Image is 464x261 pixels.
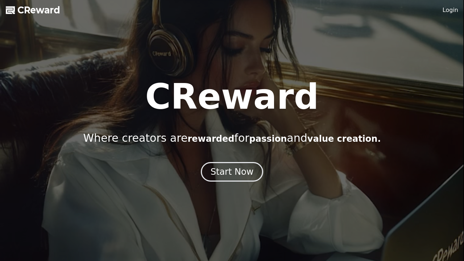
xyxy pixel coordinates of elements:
span: CReward [17,4,60,16]
p: Where creators are for and [83,132,381,145]
a: Login [443,6,458,14]
span: passion [249,134,287,144]
h1: CReward [145,79,319,114]
a: CReward [6,4,60,16]
a: Start Now [201,169,264,176]
span: rewarded [187,134,234,144]
span: value creation. [307,134,381,144]
div: Start Now [211,166,254,178]
button: Start Now [201,162,264,182]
